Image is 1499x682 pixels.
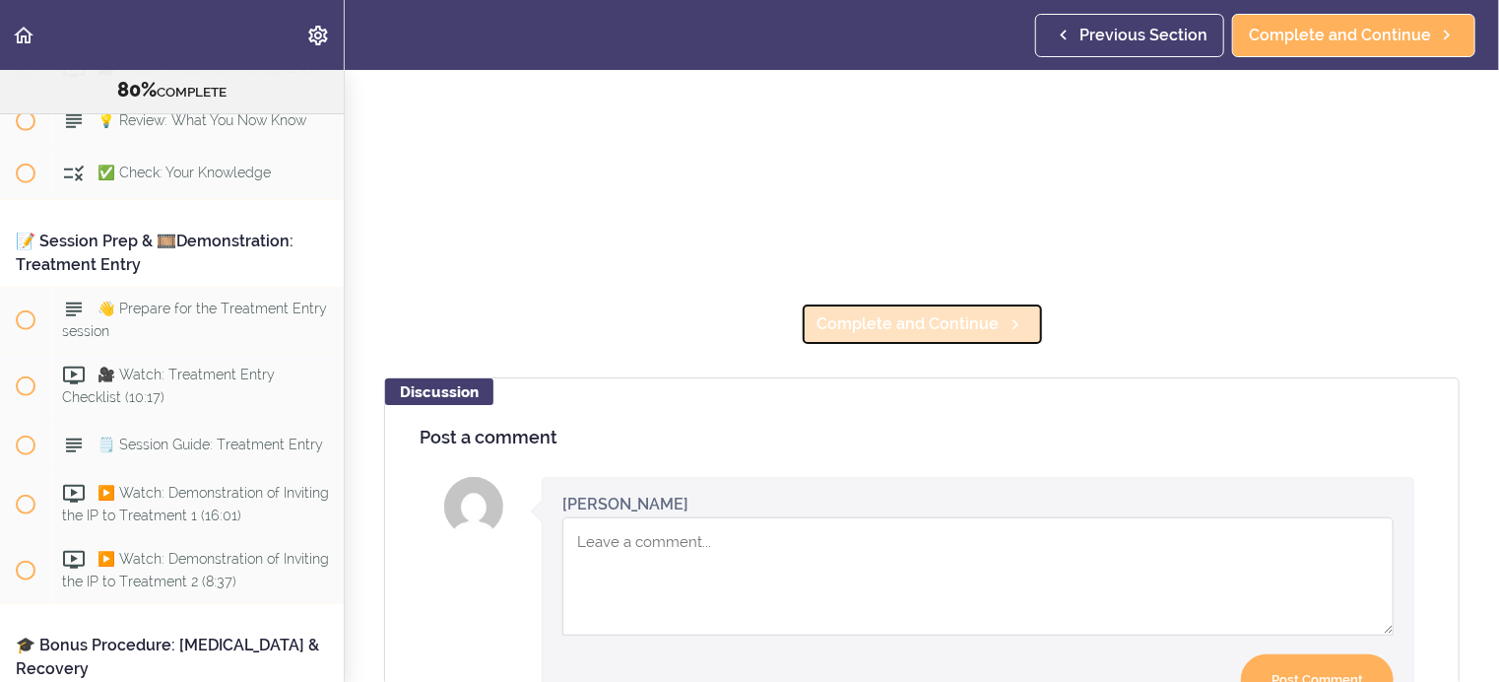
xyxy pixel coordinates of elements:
[1232,14,1475,57] a: Complete and Continue
[562,517,1394,636] textarea: Comment box
[420,428,1424,447] h4: Post a comment
[98,165,271,180] span: ✅ Check: Your Knowledge
[12,24,35,47] svg: Back to course curriculum
[25,78,319,103] div: COMPLETE
[1079,24,1207,47] span: Previous Section
[98,437,323,452] span: 🗒️ Session Guide: Treatment Entry
[1249,24,1431,47] span: Complete and Continue
[1035,14,1224,57] a: Previous Section
[62,551,329,589] span: ▶️ Watch: Demonstration of Inviting the IP to Treatment 2 (8:37)
[62,485,329,523] span: ▶️ Watch: Demonstration of Inviting the IP to Treatment 1 (16:01)
[562,493,688,515] div: [PERSON_NAME]
[98,112,306,128] span: 💡 Review: What You Now Know
[62,301,327,339] span: 👋 Prepare for the Treatment Entry session
[385,378,493,405] div: Discussion
[117,78,157,102] span: 80%
[306,24,330,47] svg: Settings Menu
[444,477,503,536] img: Laurie Santiago-Hoooper
[62,367,275,405] span: 🎥 Watch: Treatment Entry Checklist (10:17)
[801,303,1044,346] a: Complete and Continue
[817,312,1000,336] span: Complete and Continue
